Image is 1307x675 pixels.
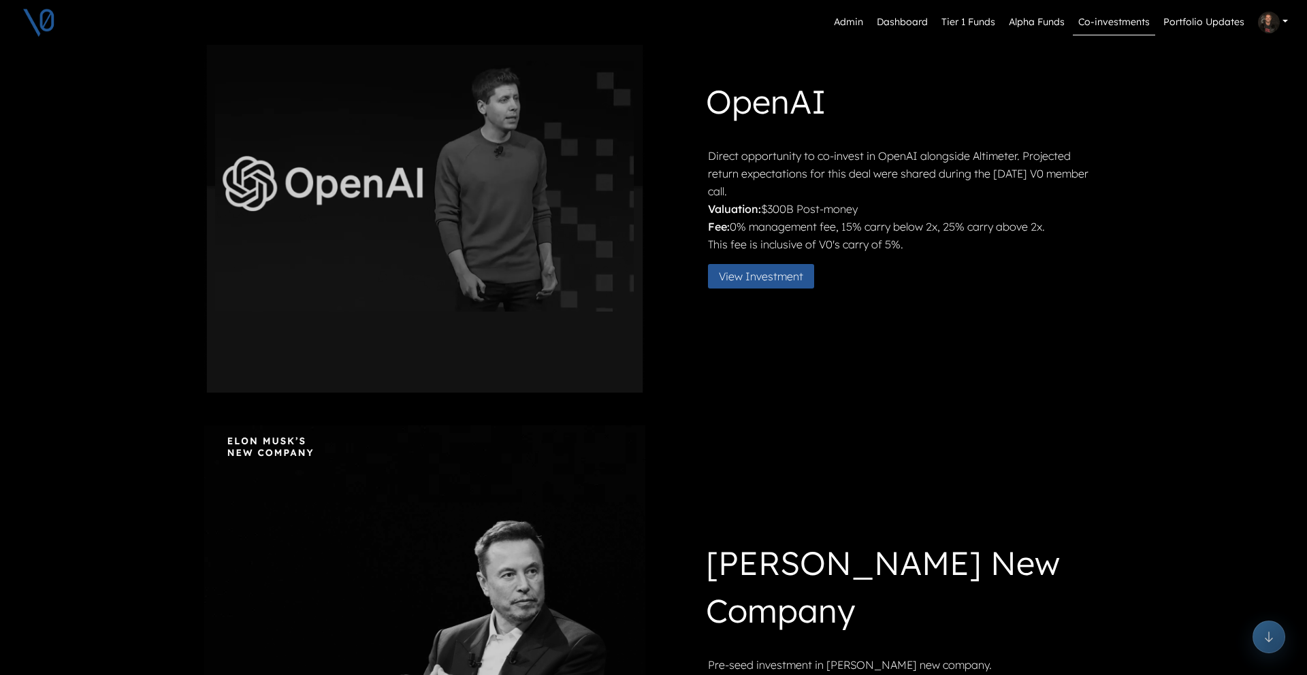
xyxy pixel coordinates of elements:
a: Co-investments [1073,10,1155,35]
strong: Valuation: [708,202,761,216]
h1: OpenAI [706,78,1100,131]
img: Profile [1258,12,1280,33]
a: Portfolio Updates [1158,10,1250,35]
strong: Fee: [708,220,730,233]
a: Alpha Funds [1003,10,1070,35]
p: Pre-seed investment in [PERSON_NAME] new company. [708,656,1100,674]
a: Dashboard [871,10,933,35]
h1: [PERSON_NAME] New Company [706,539,1100,640]
p: 0% management fee, 15% carry below 2x, 25% carry above 2x. [708,218,1100,235]
img: Fund Logo [218,436,320,457]
a: View Investment [708,268,825,282]
img: V0 logo [22,5,56,39]
button: View Investment [708,264,814,289]
p: $300B Post-money [708,200,1100,218]
a: Admin [828,10,869,35]
p: This fee is inclusive of V0's carry of 5%. [708,235,1100,253]
p: Direct opportunity to co-invest in OpenAI alongside Altimeter. Projected return expectations for ... [708,147,1100,200]
a: Tier 1 Funds [936,10,1001,35]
